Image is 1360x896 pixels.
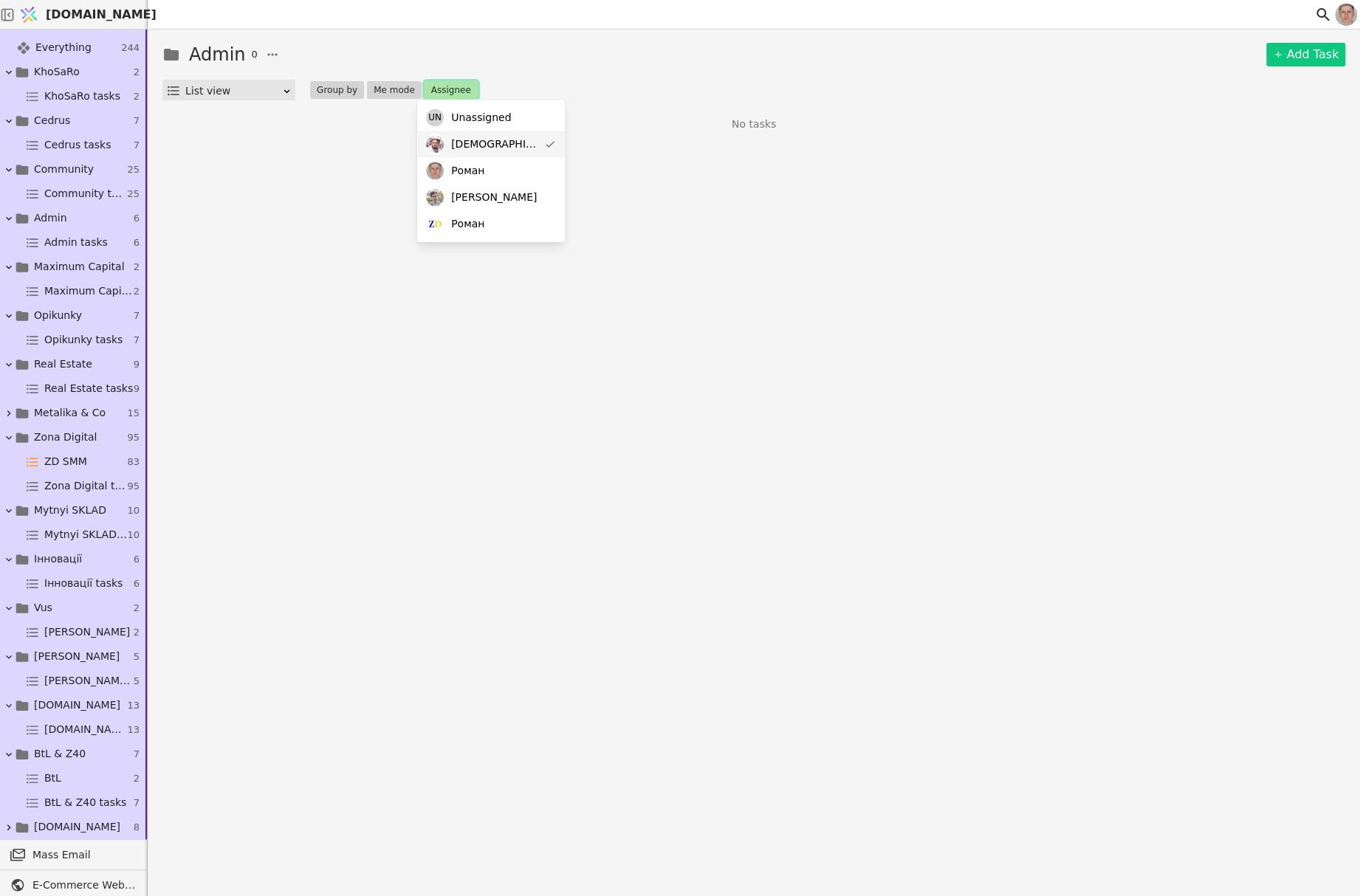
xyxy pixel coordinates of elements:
span: 10 [127,503,140,518]
span: Maximum Capital [34,259,125,275]
span: Everything [35,40,92,55]
span: 10 [127,528,140,542]
span: 2 [134,601,140,616]
span: 7 [134,796,140,810]
span: 25 [127,187,140,201]
span: 2 [134,625,140,640]
span: [DOMAIN_NAME] [34,697,120,713]
span: Community [34,162,94,177]
img: Хр [426,135,444,153]
span: Admin tasks [44,235,108,250]
a: [DOMAIN_NAME] [15,1,148,29]
span: 8 [134,820,140,835]
span: Opikunky tasks [44,332,123,348]
span: Роман [451,216,484,232]
span: 7 [134,114,140,128]
span: [PERSON_NAME] [34,649,120,664]
span: 95 [127,430,140,445]
span: 9 [134,382,140,396]
span: 2 [134,89,140,104]
span: [PERSON_NAME] tasks [44,673,134,689]
span: [DEMOGRAPHIC_DATA] [451,137,538,152]
span: Unassigned [451,110,511,125]
button: Assignee [425,81,478,99]
img: Logo [18,1,40,29]
span: 7 [134,309,140,323]
span: Real Estate tasks [44,381,133,396]
span: Інновації [34,551,82,567]
span: 7 [134,138,140,153]
span: Zona Digital [34,430,97,445]
button: Me mode [367,81,422,99]
span: 13 [127,698,140,713]
span: ZD SMM [44,454,87,469]
span: 15 [127,406,140,421]
span: Community tasks [44,186,127,201]
span: BtL & Z40 [34,746,86,762]
span: Zona Digital tasks [44,478,127,494]
span: Maximum Capital tasks [44,283,134,299]
span: 6 [134,576,140,591]
p: No tasks [732,117,776,132]
a: Mass Email [3,843,142,866]
span: Mass Email [32,847,135,863]
span: Metalika & Co [34,405,106,421]
span: [DOMAIN_NAME] [34,819,120,835]
img: 1560949290925-CROPPED-IMG_0201-2-.jpg [1335,4,1357,26]
span: [PERSON_NAME] [451,190,537,205]
span: BtL [44,771,61,786]
span: Роман [451,163,484,179]
img: Ро [426,215,444,232]
span: 9 [134,357,140,372]
a: Add Task [1266,43,1345,66]
span: 95 [127,479,140,494]
span: Cedrus [34,113,70,128]
h1: Admin [189,41,246,68]
span: 6 [134,552,140,567]
span: Cedrus tasks [44,137,111,153]
span: 25 [127,162,140,177]
span: 6 [134,211,140,226]
span: Mytnyi SKLAD tasks [44,527,127,542]
span: KhoSaRo tasks [44,89,120,104]
span: 0 [252,47,258,62]
span: 5 [134,649,140,664]
span: 2 [134,65,140,80]
span: 7 [134,747,140,762]
span: 7 [134,333,140,348]
span: Mytnyi SKLAD [34,503,106,518]
span: [DOMAIN_NAME] [46,6,157,24]
span: Vus [34,600,52,616]
span: 83 [127,455,140,469]
span: Інновації tasks [44,576,123,591]
span: 244 [121,41,140,55]
div: List view [185,80,282,101]
span: Admin [34,210,67,226]
span: E-Commerce Web Development at Zona Digital Agency [32,878,135,893]
span: BtL & Z40 tasks [44,795,126,810]
span: 6 [134,235,140,250]
span: [DOMAIN_NAME] tasks [44,722,127,737]
span: 2 [134,771,140,786]
span: KhoSaRo [34,64,80,80]
img: Ро [426,162,444,179]
span: 5 [134,674,140,689]
span: 13 [127,723,140,737]
img: Ad [426,188,444,206]
span: 2 [134,260,140,275]
span: 2 [134,284,140,299]
span: Un [426,108,444,126]
button: Group by [310,81,364,99]
span: [PERSON_NAME] [44,624,130,640]
span: Opikunky [34,308,82,323]
span: Real Estate [34,356,92,372]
